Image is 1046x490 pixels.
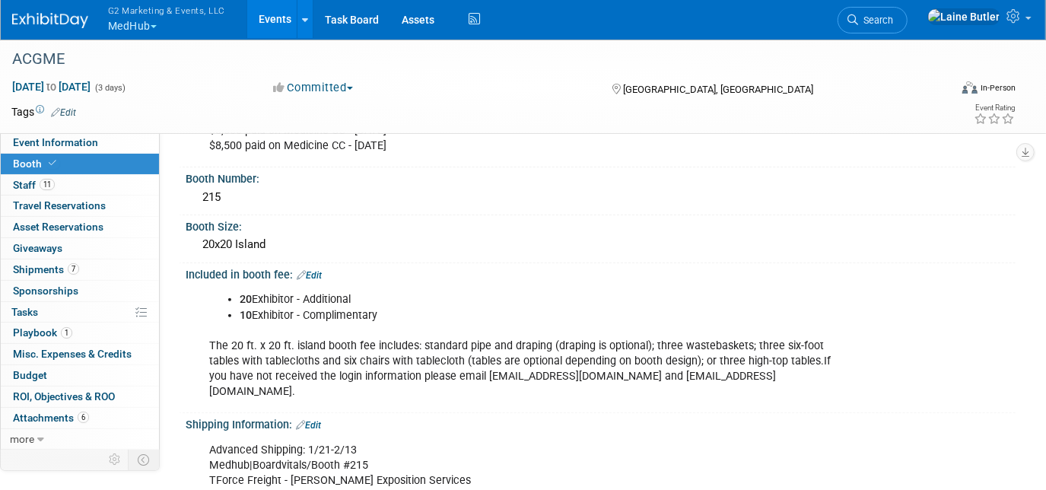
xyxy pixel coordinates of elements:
a: Edit [297,270,322,281]
span: Budget [13,369,47,381]
div: 20x20 Island [197,233,1004,256]
a: ROI, Objectives & ROO [1,387,159,407]
a: Sponsorships [1,281,159,301]
li: Exhibitor - Complimentary [240,308,845,323]
span: to [44,81,59,93]
div: Event Format [867,79,1016,102]
a: Search [838,7,908,33]
a: Misc. Expenses & Credits [1,344,159,364]
a: Event Information [1,132,159,153]
span: (3 days) [94,83,126,93]
div: $8,500 paid on Medicine CC - [DATE] $8,500 paid on Medicine CC - [DATE] [199,116,854,161]
td: Personalize Event Tab Strip [102,450,129,469]
img: Laine Butler [927,8,1000,25]
a: Tasks [1,302,159,323]
span: Misc. Expenses & Credits [13,348,132,360]
span: 7 [68,263,79,275]
span: Attachments [13,412,89,424]
a: Staff11 [1,175,159,196]
span: more [10,433,34,445]
a: Edit [296,420,321,431]
img: ExhibitDay [12,13,88,28]
span: Playbook [13,326,72,339]
span: Booth [13,157,59,170]
div: Booth Size: [186,215,1016,234]
a: Giveaways [1,238,159,259]
span: G2 Marketing & Events, LLC [108,2,225,18]
a: Travel Reservations [1,196,159,216]
div: In-Person [980,82,1016,94]
span: Event Information [13,136,98,148]
div: 215 [197,186,1004,209]
span: ROI, Objectives & ROO [13,390,115,402]
span: 11 [40,179,55,190]
div: Booth Number: [186,167,1016,186]
span: Shipments [13,263,79,275]
a: Asset Reservations [1,217,159,237]
span: Asset Reservations [13,221,103,233]
div: Event Rating [974,104,1015,112]
li: Exhibitor - Additional [240,292,845,307]
button: Committed [269,80,359,96]
span: Travel Reservations [13,199,106,212]
div: The 20 ft. x 20 ft. island booth fee includes: standard pipe and draping (draping is optional); t... [199,285,854,407]
span: 1 [61,327,72,339]
a: more [1,429,159,450]
span: 6 [78,412,89,423]
a: Booth [1,154,159,174]
span: [DATE] [DATE] [11,80,91,94]
a: Playbook1 [1,323,159,343]
b: 20 [240,293,252,306]
span: Sponsorships [13,285,78,297]
td: Toggle Event Tabs [129,450,160,469]
span: [GEOGRAPHIC_DATA], [GEOGRAPHIC_DATA] [624,84,814,95]
span: Giveaways [13,242,62,254]
a: Attachments6 [1,408,159,428]
b: 10 [240,309,252,322]
span: Search [858,14,893,26]
img: Format-Inperson.png [962,81,978,94]
i: Booth reservation complete [49,159,56,167]
td: Tags [11,104,76,119]
div: ACGME [7,46,930,73]
a: Budget [1,365,159,386]
div: Included in booth fee: [186,263,1016,283]
span: Staff [13,179,55,191]
a: Edit [51,107,76,118]
div: Shipping Information: [186,413,1016,433]
span: Tasks [11,306,38,318]
a: Shipments7 [1,259,159,280]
